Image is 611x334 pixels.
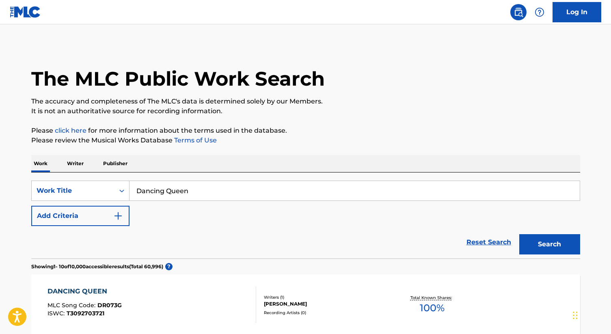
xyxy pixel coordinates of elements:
[47,302,97,309] span: MLC Song Code :
[510,4,527,20] a: Public Search
[264,310,386,316] div: Recording Artists ( 0 )
[173,136,217,144] a: Terms of Use
[31,136,580,145] p: Please review the Musical Works Database
[31,106,580,116] p: It is not an authoritative source for recording information.
[31,155,50,172] p: Work
[47,287,122,296] div: DANCING QUEEN
[573,303,578,328] div: Drag
[31,181,580,259] form: Search Form
[97,302,122,309] span: DR073G
[47,310,67,317] span: ISWC :
[37,186,110,196] div: Work Title
[165,263,173,270] span: ?
[420,301,445,315] span: 100 %
[31,206,130,226] button: Add Criteria
[31,126,580,136] p: Please for more information about the terms used in the database.
[31,97,580,106] p: The accuracy and completeness of The MLC's data is determined solely by our Members.
[570,295,611,334] iframe: Chat Widget
[101,155,130,172] p: Publisher
[31,67,325,91] h1: The MLC Public Work Search
[462,233,515,251] a: Reset Search
[10,6,41,18] img: MLC Logo
[264,300,386,308] div: [PERSON_NAME]
[535,7,544,17] img: help
[55,127,86,134] a: click here
[113,211,123,221] img: 9d2ae6d4665cec9f34b9.svg
[410,295,454,301] p: Total Known Shares:
[31,263,163,270] p: Showing 1 - 10 of 10,000 accessible results (Total 60,996 )
[553,2,601,22] a: Log In
[67,310,104,317] span: T3092703721
[514,7,523,17] img: search
[519,234,580,254] button: Search
[264,294,386,300] div: Writers ( 1 )
[65,155,86,172] p: Writer
[531,4,548,20] div: Help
